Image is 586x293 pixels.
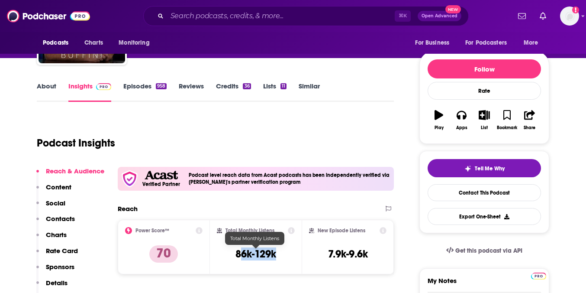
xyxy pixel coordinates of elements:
[123,82,167,102] a: Episodes958
[409,35,460,51] button: open menu
[422,14,457,18] span: Open Advanced
[167,9,395,23] input: Search podcasts, credits, & more...
[428,277,541,292] label: My Notes
[496,104,518,136] button: Bookmark
[473,104,496,136] button: List
[36,167,104,183] button: Reach & Audience
[428,59,541,78] button: Follow
[46,215,75,223] p: Contacts
[36,199,65,215] button: Social
[46,231,67,239] p: Charts
[46,199,65,207] p: Social
[428,82,541,100] div: Rate
[46,279,68,287] p: Details
[328,247,368,260] h3: 7.9k-9.6k
[435,125,444,130] div: Play
[518,35,549,51] button: open menu
[318,228,365,234] h2: New Episode Listens
[36,247,78,263] button: Rate Card
[46,263,74,271] p: Sponsors
[43,37,68,49] span: Podcasts
[572,7,579,13] svg: Add a profile image
[515,9,529,23] a: Show notifications dropdown
[135,228,169,234] h2: Power Score™
[145,171,177,180] img: Acast
[418,11,461,21] button: Open AdvancedNew
[263,82,287,102] a: Lists11
[445,5,461,13] span: New
[216,82,251,102] a: Credits36
[189,172,390,185] h4: Podcast level reach data from Acast podcasts has been independently verified via [PERSON_NAME]'s ...
[7,8,90,24] img: Podchaser - Follow, Share and Rate Podcasts
[149,245,178,263] p: 70
[121,170,138,187] img: verfied icon
[415,37,449,49] span: For Business
[84,37,103,49] span: Charts
[79,35,108,51] a: Charts
[46,183,71,191] p: Content
[531,271,546,280] a: Pro website
[460,35,519,51] button: open menu
[280,83,287,89] div: 11
[428,208,541,225] button: Export One-Sheet
[299,82,320,102] a: Similar
[36,231,67,247] button: Charts
[46,167,104,175] p: Reach & Audience
[475,165,505,172] span: Tell Me Why
[36,263,74,279] button: Sponsors
[156,83,167,89] div: 958
[518,104,541,136] button: Share
[37,35,80,51] button: open menu
[428,184,541,201] a: Contact This Podcast
[439,240,529,261] a: Get this podcast via API
[36,215,75,231] button: Contacts
[37,82,56,102] a: About
[37,137,115,150] h1: Podcast Insights
[450,104,473,136] button: Apps
[456,125,467,130] div: Apps
[560,7,579,26] span: Logged in as megcassidy
[68,82,111,102] a: InsightsPodchaser Pro
[230,235,279,241] span: Total Monthly Listens
[119,37,149,49] span: Monitoring
[560,7,579,26] img: User Profile
[118,205,138,213] h2: Reach
[481,125,488,130] div: List
[428,104,450,136] button: Play
[143,6,469,26] div: Search podcasts, credits, & more...
[235,247,276,260] h3: 86k-129k
[531,273,546,280] img: Podchaser Pro
[455,247,522,254] span: Get this podcast via API
[536,9,550,23] a: Show notifications dropdown
[225,228,274,234] h2: Total Monthly Listens
[96,83,111,90] img: Podchaser Pro
[524,125,535,130] div: Share
[560,7,579,26] button: Show profile menu
[428,159,541,177] button: tell me why sparkleTell Me Why
[46,247,78,255] p: Rate Card
[395,10,411,22] span: ⌘ K
[179,82,204,102] a: Reviews
[464,165,471,172] img: tell me why sparkle
[465,37,507,49] span: For Podcasters
[36,183,71,199] button: Content
[524,37,538,49] span: More
[142,182,180,187] h5: Verified Partner
[243,83,251,89] div: 36
[497,125,517,130] div: Bookmark
[113,35,161,51] button: open menu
